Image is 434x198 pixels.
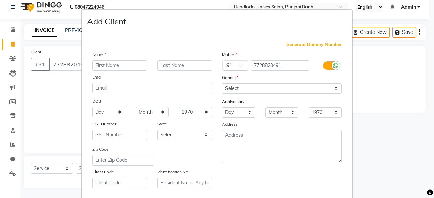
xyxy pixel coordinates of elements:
[92,130,147,140] input: GST Number
[157,178,212,188] input: Resident No. or Any Id
[92,98,101,104] label: DOB
[92,83,212,93] input: Email
[92,146,109,152] label: Zip Code
[92,155,153,166] input: Enter Zip Code
[222,98,244,105] label: Anniversary
[157,60,212,71] input: Last Name
[87,15,126,27] h4: Add Client
[286,41,342,48] span: Generate Dummy Number
[251,60,310,71] input: Mobile
[222,51,237,58] label: Mobile
[92,178,147,188] input: Client Code
[222,74,238,81] label: Gender
[157,121,167,127] label: State
[92,169,114,175] label: Client Code
[92,60,147,71] input: First Name
[92,121,116,127] label: GST Number
[92,51,106,58] label: Name
[157,169,189,175] label: Identification No.
[222,121,238,127] label: Address
[92,74,103,80] label: Email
